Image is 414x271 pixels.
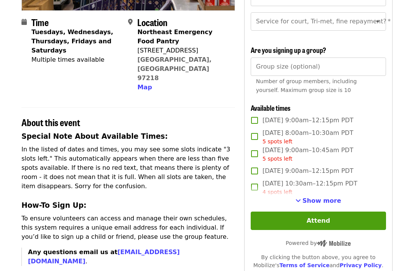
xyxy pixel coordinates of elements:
span: Map [137,84,152,91]
span: [DATE] 9:00am–10:45am PDT [263,146,353,163]
span: Show more [302,197,341,205]
button: See more timeslots [296,197,341,206]
i: calendar icon [21,19,27,26]
button: Attend [251,212,386,230]
span: Are you signing up a group? [251,45,326,55]
strong: How-To Sign Up: [21,202,87,210]
span: [DATE] 8:00am–10:30am PDT [263,129,353,146]
span: 4 spots left [263,189,292,195]
p: In the listed of dates and times, you may see some slots indicate "3 slots left." This automatica... [21,145,235,191]
span: Available times [251,103,291,113]
span: [DATE] 9:00am–12:15pm PDT [263,116,353,125]
span: Location [137,16,168,29]
strong: Any questions email us at [28,249,180,265]
a: [GEOGRAPHIC_DATA], [GEOGRAPHIC_DATA] 97218 [137,56,212,82]
button: Open [373,16,383,27]
span: Powered by [286,240,351,246]
button: Map [137,83,152,92]
span: 5 spots left [263,139,292,145]
span: [DATE] 10:30am–12:15pm PDT [263,179,357,197]
p: To ensure volunteers can access and manage their own schedules, this system requires a unique ema... [21,214,235,242]
p: . [28,248,235,266]
span: About this event [21,116,80,129]
strong: Northeast Emergency Food Pantry [137,29,212,45]
span: Number of group members, including yourself. Maximum group size is 10 [256,79,357,94]
div: [STREET_ADDRESS] [137,46,228,56]
a: Terms of Service [279,263,330,269]
span: [DATE] 9:00am–12:15pm PDT [263,167,353,176]
i: map-marker-alt icon [128,19,133,26]
div: Multiple times available [31,56,122,65]
strong: Tuesdays, Wednesdays, Thursdays, Fridays and Saturdays [31,29,113,54]
input: [object Object] [251,58,386,76]
img: Powered by Mobilize [317,240,351,247]
a: Privacy Policy [340,263,382,269]
span: Time [31,16,49,29]
strong: Special Note About Available Times: [21,133,168,141]
span: 5 spots left [263,156,292,162]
